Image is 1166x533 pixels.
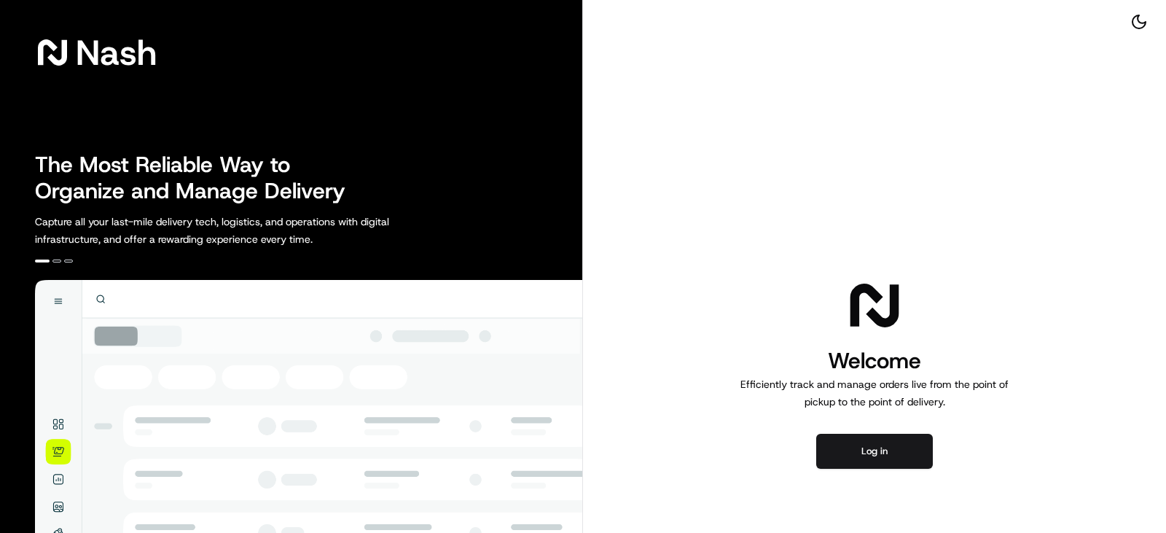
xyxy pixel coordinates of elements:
[816,434,933,469] button: Log in
[76,38,157,67] span: Nash
[735,346,1014,376] h1: Welcome
[735,376,1014,411] p: Efficiently track and manage orders live from the point of pickup to the point of delivery.
[35,152,361,204] h2: The Most Reliable Way to Organize and Manage Delivery
[35,213,455,248] p: Capture all your last-mile delivery tech, logistics, and operations with digital infrastructure, ...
